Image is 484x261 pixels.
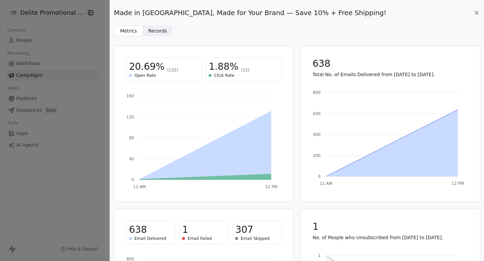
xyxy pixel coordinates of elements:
[313,71,468,78] p: Total No. of Emails Delivered from [DATE] to [DATE].
[134,73,156,78] span: Open Rate
[129,136,134,140] tspan: 80
[126,94,134,98] tspan: 160
[129,61,165,73] span: 20.69%
[451,181,464,186] tspan: 12 PM
[313,221,319,233] span: 1
[313,234,468,241] p: No. of People who Unsubscribed from [DATE] to [DATE].
[126,115,134,119] tspan: 120
[313,153,321,158] tspan: 200
[148,28,167,35] span: Records
[167,67,178,73] span: (132)
[182,224,188,236] span: 1
[114,8,387,17] span: Made in [GEOGRAPHIC_DATA], Made for Your Brand — Save 10% + Free Shipping!
[131,177,134,182] tspan: 0
[313,111,321,116] tspan: 600
[318,253,321,258] tspan: 1
[241,236,270,241] span: Email Skipped
[313,58,330,70] span: 638
[313,90,321,95] tspan: 800
[129,224,147,236] span: 638
[313,132,321,137] tspan: 400
[265,185,278,189] tspan: 12 PM
[318,174,321,179] tspan: 0
[188,236,212,241] span: Email Failed
[214,73,234,78] span: Click Rate
[209,61,238,73] span: 1.88%
[134,236,166,241] span: Email Delivered
[320,181,332,186] tspan: 11 AM
[129,157,134,161] tspan: 40
[241,67,249,73] span: (12)
[235,224,253,236] span: 307
[133,185,146,189] tspan: 11 AM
